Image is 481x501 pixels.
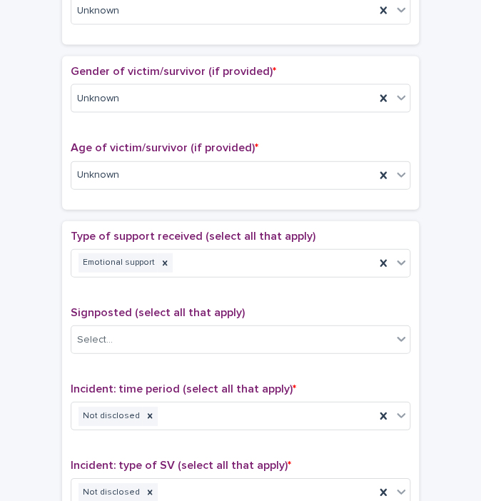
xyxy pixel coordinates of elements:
div: Emotional support [79,253,157,273]
span: Age of victim/survivor (if provided) [71,142,258,153]
span: Unknown [77,91,119,106]
span: Gender of victim/survivor (if provided) [71,66,276,77]
span: Type of support received (select all that apply) [71,231,315,242]
span: Unknown [77,4,119,19]
span: Unknown [77,168,119,183]
div: Not disclosed [79,407,142,426]
span: Incident: type of SV (select all that apply) [71,460,291,471]
div: Select... [77,333,113,348]
span: Incident: time period (select all that apply) [71,383,296,395]
span: Signposted (select all that apply) [71,307,245,318]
